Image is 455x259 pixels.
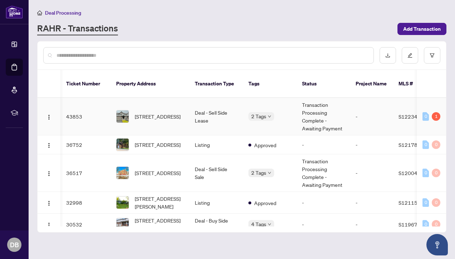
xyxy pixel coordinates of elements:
[117,196,129,209] img: thumbnail-img
[380,47,396,64] button: download
[60,70,110,98] th: Ticket Number
[135,113,180,120] span: [STREET_ADDRESS]
[10,240,19,250] span: DB
[432,140,440,149] div: 0
[432,198,440,207] div: 0
[399,170,427,176] span: S12004048
[243,70,296,98] th: Tags
[251,169,266,177] span: 2 Tags
[432,169,440,177] div: 0
[60,192,110,214] td: 32998
[432,112,440,121] div: 1
[393,70,436,98] th: MLS #
[422,198,429,207] div: 0
[422,169,429,177] div: 0
[268,115,271,118] span: down
[43,219,55,230] button: Logo
[45,10,81,16] span: Deal Processing
[43,167,55,179] button: Logo
[60,154,110,192] td: 36517
[189,98,243,135] td: Deal - Sell Side Lease
[6,5,23,19] img: logo
[251,220,266,228] span: 4 Tags
[60,214,110,235] td: 30532
[350,135,393,154] td: -
[397,23,446,35] button: Add Transaction
[43,111,55,122] button: Logo
[135,216,183,232] span: [STREET_ADDRESS][PERSON_NAME]
[46,114,52,120] img: Logo
[296,214,350,235] td: -
[43,139,55,150] button: Logo
[426,234,448,255] button: Open asap
[251,112,266,120] span: 2 Tags
[296,135,350,154] td: -
[385,53,390,58] span: download
[117,218,129,230] img: thumbnail-img
[135,169,180,177] span: [STREET_ADDRESS]
[117,110,129,123] img: thumbnail-img
[407,53,412,58] span: edit
[110,70,189,98] th: Property Address
[350,214,393,235] td: -
[430,53,435,58] span: filter
[43,197,55,208] button: Logo
[189,154,243,192] td: Deal - Sell Side Sale
[422,140,429,149] div: 0
[46,171,52,176] img: Logo
[399,221,427,228] span: S11967494
[403,23,441,35] span: Add Transaction
[135,195,183,210] span: [STREET_ADDRESS][PERSON_NAME]
[46,143,52,148] img: Logo
[189,192,243,214] td: Listing
[189,70,243,98] th: Transaction Type
[350,70,393,98] th: Project Name
[60,98,110,135] td: 43853
[399,199,427,206] span: S12115426
[350,98,393,135] td: -
[135,141,180,149] span: [STREET_ADDRESS]
[189,135,243,154] td: Listing
[254,141,276,149] span: Approved
[424,47,440,64] button: filter
[296,154,350,192] td: Transaction Processing Complete - Awaiting Payment
[399,141,427,148] span: S12178469
[296,98,350,135] td: Transaction Processing Complete - Awaiting Payment
[189,214,243,235] td: Deal - Buy Side Lease
[422,112,429,121] div: 0
[432,220,440,229] div: 0
[350,192,393,214] td: -
[296,192,350,214] td: -
[60,135,110,154] td: 36752
[254,199,276,207] span: Approved
[46,222,52,228] img: Logo
[37,23,118,35] a: RAHR - Transactions
[350,154,393,192] td: -
[422,220,429,229] div: 0
[37,10,42,15] span: home
[402,47,418,64] button: edit
[46,200,52,206] img: Logo
[296,70,350,98] th: Status
[268,223,271,226] span: down
[117,139,129,151] img: thumbnail-img
[399,113,427,120] span: S12234979
[117,167,129,179] img: thumbnail-img
[268,171,271,175] span: down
